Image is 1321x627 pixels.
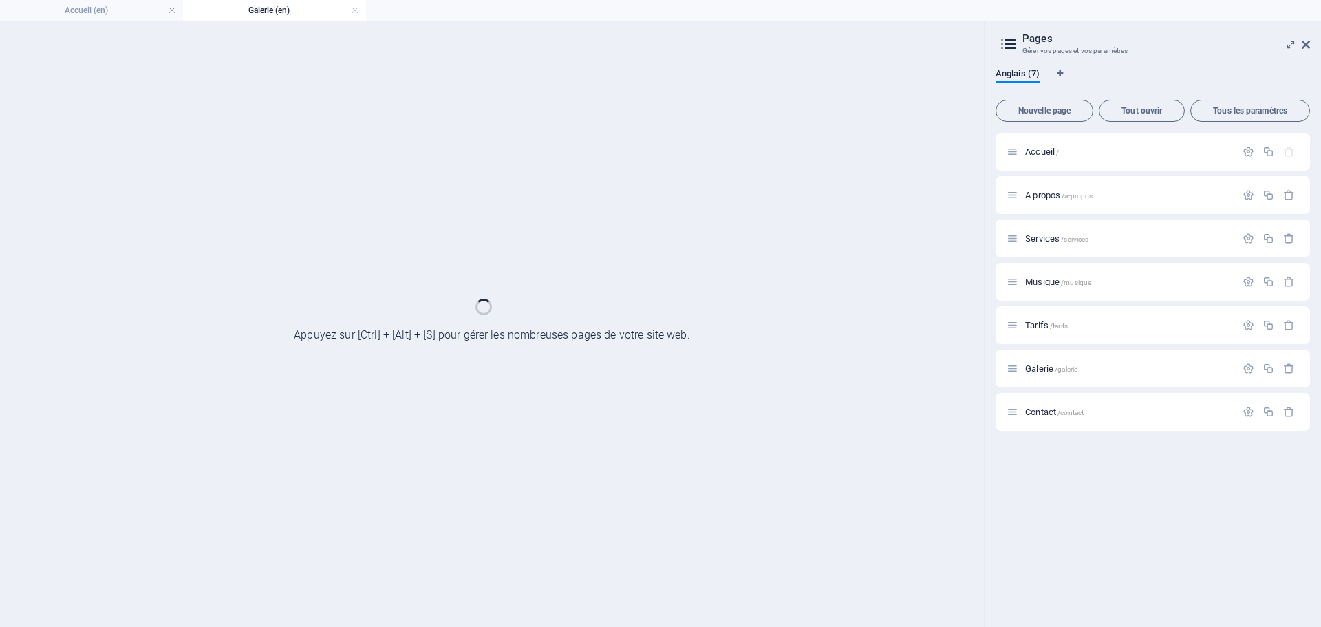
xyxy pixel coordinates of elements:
div: Services/services [1021,234,1236,243]
button: Tous les paramètres [1190,100,1310,122]
span: Cliquez pour ouvrir la page. [1025,190,1093,200]
div: Dupliquer [1263,363,1274,374]
span: Anglais (7) [996,65,1040,85]
div: Accueil/ [1021,147,1236,156]
div: La page de départ ne peut pas être supprimée. [1283,146,1295,158]
span: Tout ouvrir [1105,107,1179,115]
div: Dupliquer [1263,233,1274,244]
span: Tous les paramètres [1196,107,1304,115]
div: Paramètres [1243,146,1254,158]
span: Cliquez pour ouvrir la page. [1025,147,1059,157]
span: /tarifs [1050,322,1068,330]
span: /contact [1057,409,1084,416]
span: / [1056,149,1059,156]
span: /musique [1061,279,1091,286]
div: Dupliquer [1263,319,1274,331]
span: Cliquez pour ouvrir la page. [1025,407,1084,417]
div: Galerie/galerie [1021,364,1236,373]
div: Musique/musique [1021,277,1236,286]
div: Paramètres [1243,363,1254,374]
span: /a-propos [1062,192,1093,200]
span: Nouvelle page [1002,107,1087,115]
span: Cliquez pour ouvrir la page. [1025,277,1091,287]
div: Supprimer [1283,233,1295,244]
div: Paramètres [1243,189,1254,201]
div: Supprimer [1283,319,1295,331]
div: Supprimer [1283,363,1295,374]
div: Paramètres [1243,233,1254,244]
div: Onglets langues [996,68,1310,94]
span: /services [1061,235,1088,243]
div: Tarifs/tarifs [1021,321,1236,330]
button: Tout ouvrir [1099,100,1185,122]
button: Nouvelle page [996,100,1093,122]
span: Cliquez pour ouvrir la page. [1025,233,1088,244]
h4: Galerie (en) [183,3,366,18]
div: Dupliquer [1263,276,1274,288]
div: Dupliquer [1263,406,1274,418]
div: Dupliquer [1263,146,1274,158]
div: Supprimer [1283,406,1295,418]
h2: Pages [1022,32,1310,45]
div: Dupliquer [1263,189,1274,201]
span: Cliquez pour ouvrir la page. [1025,363,1077,374]
h3: Gérer vos pages et vos paramètres [1022,45,1282,57]
div: Supprimer [1283,189,1295,201]
span: /galerie [1055,365,1077,373]
div: Paramètres [1243,406,1254,418]
div: Contact/contact [1021,407,1236,416]
div: À propos/a-propos [1021,191,1236,200]
div: Paramètres [1243,276,1254,288]
span: Cliquez pour ouvrir la page. [1025,320,1068,330]
div: Paramètres [1243,319,1254,331]
div: Supprimer [1283,276,1295,288]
